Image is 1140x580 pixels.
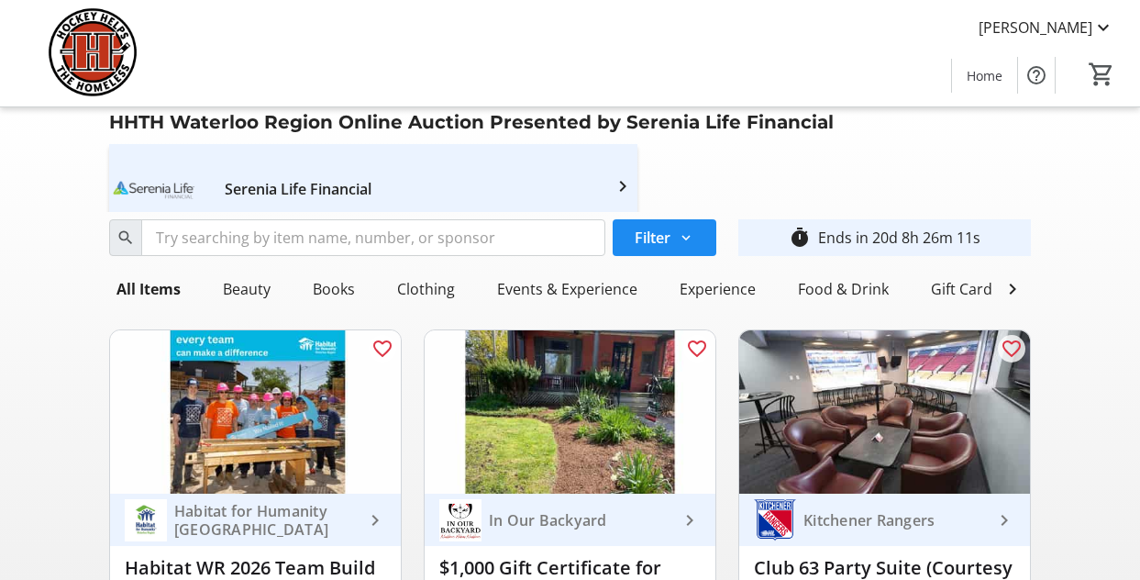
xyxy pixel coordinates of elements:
[1085,58,1118,91] button: Cart
[739,330,1030,494] img: Club 63 Party Suite (Courtesy of The Kitchener Rangers) - Tuesday November 18th Kitchener Rangers...
[305,271,362,307] div: Books
[967,66,1002,85] span: Home
[635,227,670,249] span: Filter
[1001,338,1023,360] mat-icon: favorite_outline
[113,148,195,230] img: Serenia Life Financial's logo
[993,509,1015,531] mat-icon: keyboard_arrow_right
[364,509,386,531] mat-icon: keyboard_arrow_right
[425,494,715,546] a: In Our BackyardIn Our Backyard
[11,7,174,99] img: Hockey Helps the Homeless's Logo
[490,271,645,307] div: Events & Experience
[98,148,648,230] a: Serenia Life Financial's logoSerenia Life Financial
[439,499,481,541] img: In Our Backyard
[979,17,1092,39] span: [PERSON_NAME]
[754,499,796,541] img: Kitchener Rangers
[791,271,896,307] div: Food & Drink
[818,227,980,249] div: Ends in 20d 8h 26m 11s
[686,338,708,360] mat-icon: favorite_outline
[390,271,462,307] div: Clothing
[110,330,401,494] img: Habitat WR 2026 Team Build Day Experience for 10 People
[964,13,1129,42] button: [PERSON_NAME]
[125,499,167,541] img: Habitat for Humanity Waterloo Region
[1018,57,1055,94] button: Help
[109,271,188,307] div: All Items
[425,330,715,494] img: $1,000 Gift Certificate for Property, Yard, Garden & Landscaping Services
[924,271,1000,307] div: Gift Card
[216,271,278,307] div: Beauty
[796,511,993,530] div: Kitchener Rangers
[141,219,605,256] input: Try searching by item name, number, or sponsor
[789,227,811,249] mat-icon: timer_outline
[952,59,1017,93] a: Home
[98,107,845,137] div: HHTH Waterloo Region Online Auction Presented by Serenia Life Financial
[225,174,582,204] div: Serenia Life Financial
[739,494,1030,546] a: Kitchener RangersKitchener Rangers
[110,494,401,546] a: Habitat for Humanity Waterloo RegionHabitat for Humanity [GEOGRAPHIC_DATA]
[679,509,701,531] mat-icon: keyboard_arrow_right
[481,511,679,530] div: In Our Backyard
[167,502,364,539] div: Habitat for Humanity [GEOGRAPHIC_DATA]
[371,338,393,360] mat-icon: favorite_outline
[613,219,716,256] button: Filter
[672,271,763,307] div: Experience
